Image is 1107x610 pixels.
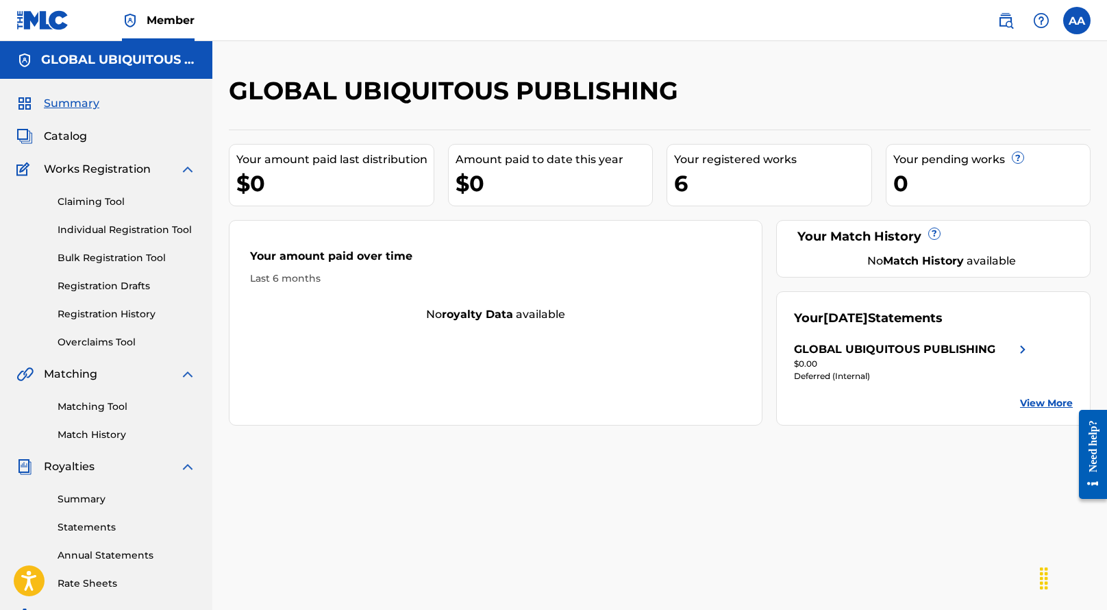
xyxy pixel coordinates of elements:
[236,151,434,168] div: Your amount paid last distribution
[229,306,762,323] div: No available
[997,12,1014,29] img: search
[58,307,196,321] a: Registration History
[58,548,196,563] a: Annual Statements
[16,161,34,178] img: Works Registration
[58,195,196,209] a: Claiming Tool
[883,254,964,267] strong: Match History
[929,228,940,239] span: ?
[16,95,33,112] img: Summary
[1020,396,1073,411] a: View More
[811,253,1073,269] div: No available
[1033,558,1055,599] div: Drag
[1038,544,1107,610] iframe: Chat Widget
[794,309,943,328] div: Your Statements
[44,459,95,475] span: Royalties
[179,366,196,382] img: expand
[1028,7,1055,34] div: Help
[1069,400,1107,510] iframe: Resource Center
[16,459,33,475] img: Royalties
[16,366,34,382] img: Matching
[794,370,1031,382] div: Deferred (Internal)
[794,228,1073,246] div: Your Match History
[794,358,1031,370] div: $0.00
[794,341,1031,382] a: GLOBAL UBIQUITOUS PUBLISHINGright chevron icon$0.00Deferred (Internal)
[16,52,33,69] img: Accounts
[1015,341,1031,358] img: right chevron icon
[893,151,1091,168] div: Your pending works
[674,151,871,168] div: Your registered works
[229,75,685,106] h2: GLOBAL UBIQUITOUS PUBLISHING
[58,400,196,414] a: Matching Tool
[16,95,99,112] a: SummarySummary
[58,223,196,237] a: Individual Registration Tool
[16,10,69,30] img: MLC Logo
[1012,152,1023,163] span: ?
[442,308,513,321] strong: royalty data
[179,161,196,178] img: expand
[236,168,434,199] div: $0
[893,168,1091,199] div: 0
[147,12,195,28] span: Member
[58,576,196,591] a: Rate Sheets
[58,428,196,442] a: Match History
[58,251,196,265] a: Bulk Registration Tool
[44,95,99,112] span: Summary
[250,271,741,286] div: Last 6 months
[674,168,871,199] div: 6
[44,128,87,145] span: Catalog
[992,7,1019,34] a: Public Search
[1063,7,1091,34] div: User Menu
[58,520,196,535] a: Statements
[58,492,196,507] a: Summary
[122,12,138,29] img: Top Rightsholder
[44,161,151,178] span: Works Registration
[58,279,196,293] a: Registration Drafts
[456,151,653,168] div: Amount paid to date this year
[16,128,87,145] a: CatalogCatalog
[250,248,741,271] div: Your amount paid over time
[823,310,868,326] span: [DATE]
[16,128,33,145] img: Catalog
[44,366,97,382] span: Matching
[58,335,196,350] a: Overclaims Tool
[41,52,196,68] h5: GLOBAL UBIQUITOUS PUBLISHING
[794,341,995,358] div: GLOBAL UBIQUITOUS PUBLISHING
[456,168,653,199] div: $0
[179,459,196,475] img: expand
[1033,12,1049,29] img: help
